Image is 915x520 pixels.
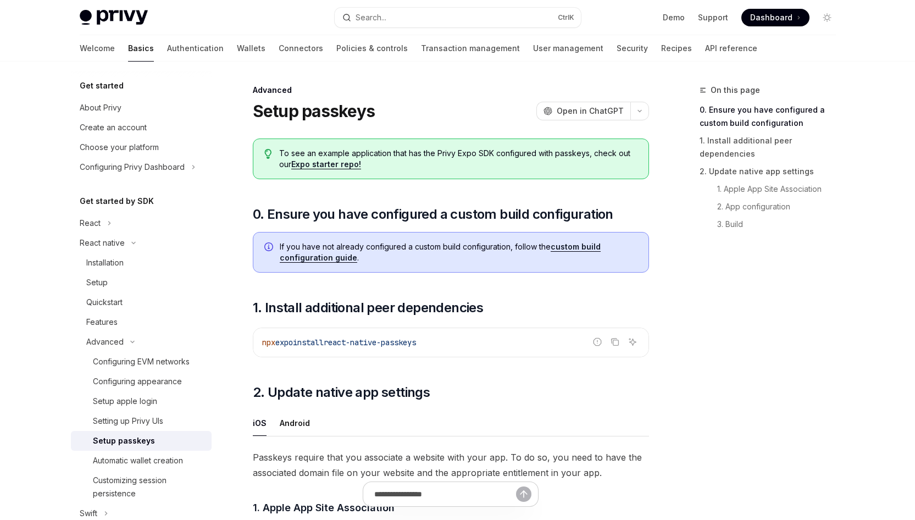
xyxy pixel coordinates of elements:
div: Setting up Privy UIs [93,414,163,428]
button: Open in ChatGPT [536,102,630,120]
div: Configuring Privy Dashboard [80,161,185,174]
button: Open search [335,8,581,27]
span: Ctrl K [558,13,574,22]
div: Setup [86,276,108,289]
a: Wallets [237,35,265,62]
span: Open in ChatGPT [557,106,624,117]
div: React native [80,236,125,250]
img: light logo [80,10,148,25]
a: 3. Build [700,215,845,233]
a: Create an account [71,118,212,137]
a: Basics [128,35,154,62]
svg: Info [264,242,275,253]
span: Dashboard [750,12,792,23]
span: 0. Ensure you have configured a custom build configuration [253,206,613,223]
div: Setup apple login [93,395,157,408]
a: Quickstart [71,292,212,312]
a: User management [533,35,603,62]
h5: Get started by SDK [80,195,154,208]
div: About Privy [80,101,121,114]
a: Security [617,35,648,62]
a: 2. Update native app settings [700,163,845,180]
a: 1. Apple App Site Association [700,180,845,198]
div: React [80,217,101,230]
span: 2. Update native app settings [253,384,430,401]
div: Installation [86,256,124,269]
h1: Setup passkeys [253,101,375,121]
a: 0. Ensure you have configured a custom build configuration [700,101,845,132]
a: Connectors [279,35,323,62]
span: If you have not already configured a custom build configuration, follow the . [280,241,637,263]
div: Swift [80,507,97,520]
div: Configuring appearance [93,375,182,388]
button: Ask AI [625,335,640,349]
a: 2. App configuration [700,198,845,215]
div: Quickstart [86,296,123,309]
a: Dashboard [741,9,809,26]
span: On this page [711,84,760,97]
a: Customizing session persistence [71,471,212,504]
button: Toggle React native section [71,233,212,253]
a: Policies & controls [336,35,408,62]
a: 1. Install additional peer dependencies [700,132,845,163]
a: Transaction management [421,35,520,62]
button: Toggle React section [71,213,212,233]
button: Copy the contents from the code block [608,335,622,349]
button: Toggle Configuring Privy Dashboard section [71,157,212,177]
a: Installation [71,253,212,273]
a: Configuring appearance [71,372,212,391]
a: Authentication [167,35,224,62]
a: Demo [663,12,685,23]
div: Automatic wallet creation [93,454,183,467]
span: Passkeys require that you associate a website with your app. To do so, you need to have the assoc... [253,450,649,480]
a: Welcome [80,35,115,62]
a: Features [71,312,212,332]
a: Support [698,12,728,23]
span: install [293,338,324,347]
div: Choose your platform [80,141,159,154]
div: Configuring EVM networks [93,355,190,368]
input: Ask a question... [374,482,516,506]
div: Advanced [253,85,649,96]
a: Choose your platform [71,137,212,157]
button: Report incorrect code [590,335,605,349]
a: Setup [71,273,212,292]
div: iOS [253,410,267,436]
div: Android [280,410,310,436]
span: react-native-passkeys [324,338,416,347]
button: Toggle dark mode [818,9,836,26]
a: Automatic wallet creation [71,451,212,471]
a: Recipes [661,35,692,62]
div: Create an account [80,121,147,134]
span: expo [275,338,293,347]
div: Features [86,316,118,329]
span: npx [262,338,275,347]
a: Configuring EVM networks [71,352,212,372]
a: About Privy [71,98,212,118]
a: API reference [705,35,757,62]
span: To see an example application that has the Privy Expo SDK configured with passkeys, check out our [279,148,637,170]
button: Toggle Advanced section [71,332,212,352]
svg: Tip [264,149,272,159]
span: 1. Install additional peer dependencies [253,299,484,317]
a: Setup apple login [71,391,212,411]
a: Setup passkeys [71,431,212,451]
div: Search... [356,11,386,24]
div: Customizing session persistence [93,474,205,500]
h5: Get started [80,79,124,92]
a: Setting up Privy UIs [71,411,212,431]
div: Setup passkeys [93,434,155,447]
div: Advanced [86,335,124,348]
a: Expo starter repo! [291,159,361,169]
button: Send message [516,486,531,502]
